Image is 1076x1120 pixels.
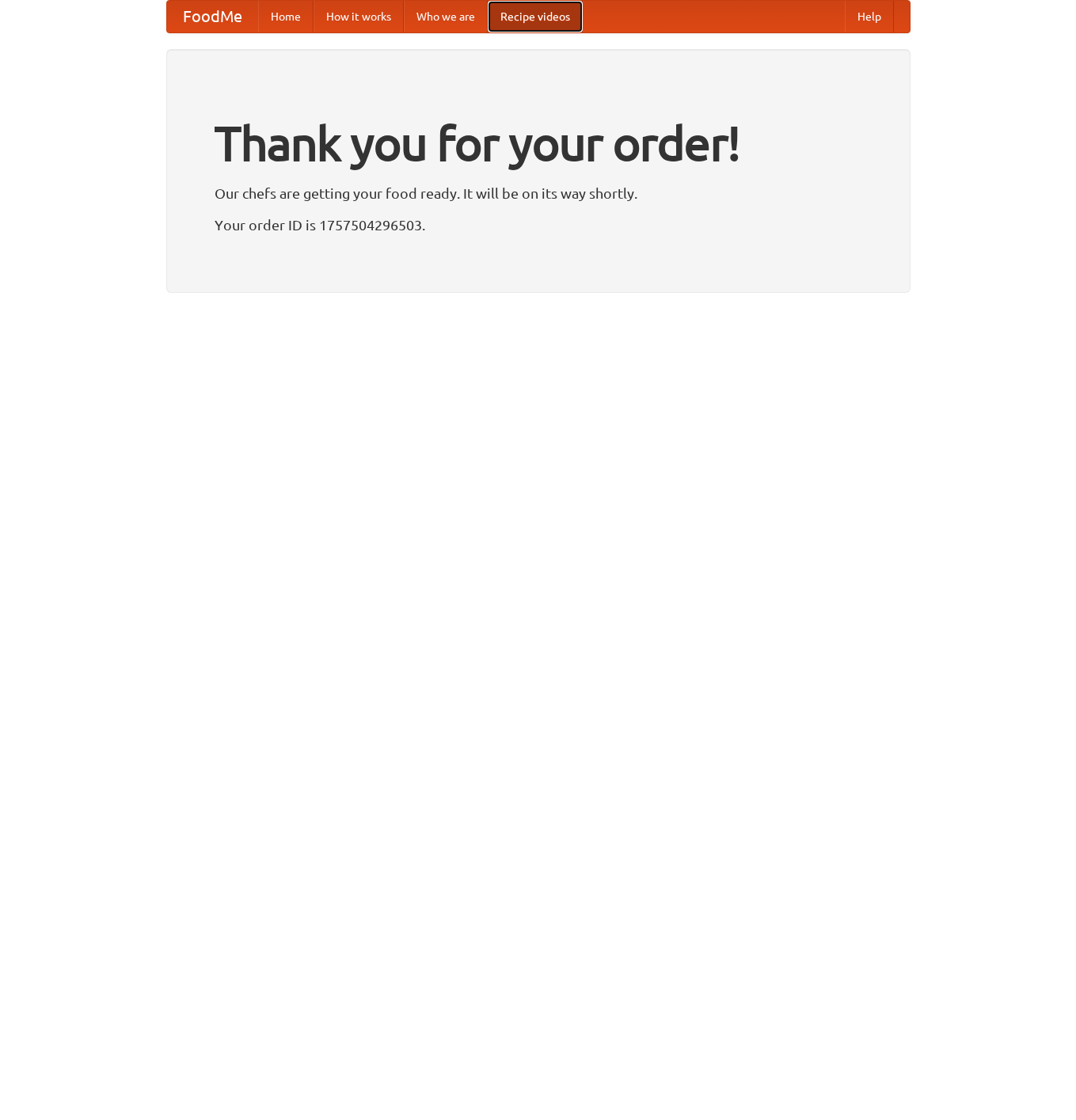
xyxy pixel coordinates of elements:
[215,105,862,181] h1: Thank you for your order!
[488,1,583,32] a: Recipe videos
[845,1,894,32] a: Help
[167,1,258,32] a: FoodMe
[215,181,862,205] p: Our chefs are getting your food ready. It will be on its way shortly.
[258,1,314,32] a: Home
[314,1,404,32] a: How it works
[215,213,862,237] p: Your order ID is 1757504296503.
[404,1,488,32] a: Who we are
